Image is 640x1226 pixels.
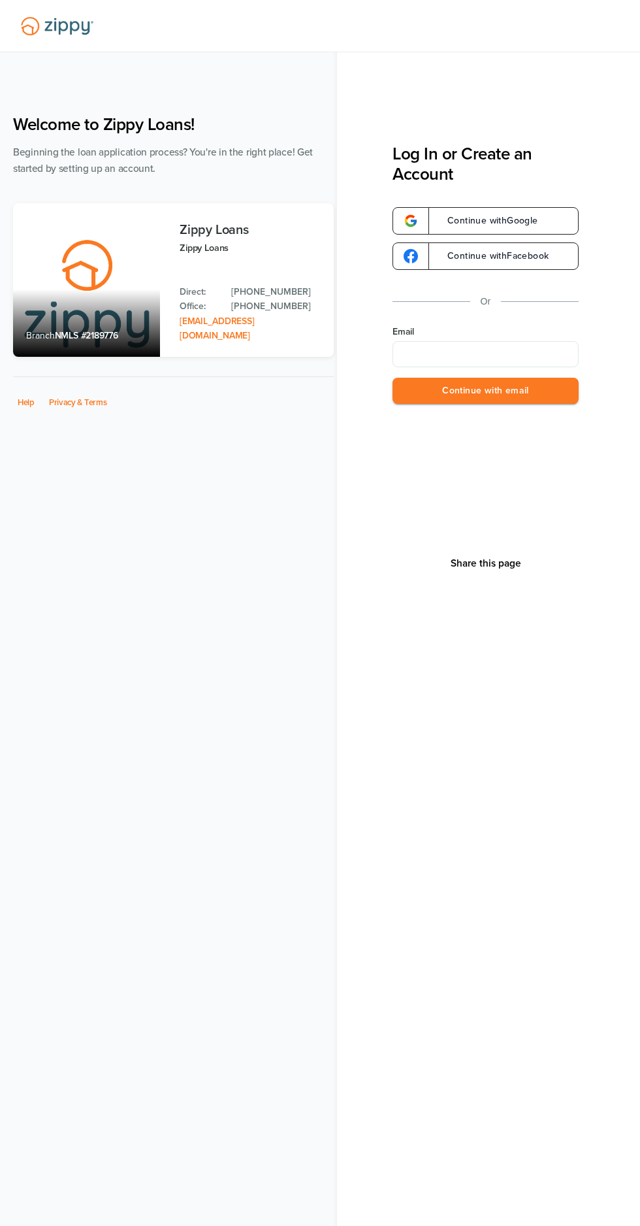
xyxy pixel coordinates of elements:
[180,285,218,299] p: Direct:
[231,299,321,314] a: Office Phone: 512-975-2947
[13,114,334,135] h1: Welcome to Zippy Loans!
[49,397,107,408] a: Privacy & Terms
[180,240,321,256] p: Zippy Loans
[18,397,35,408] a: Help
[392,325,579,339] label: Email
[180,299,218,314] p: Office:
[434,216,538,225] span: Continue with Google
[404,249,418,263] img: google-logo
[13,146,313,174] span: Beginning the loan application process? You're in the right place! Get started by setting up an a...
[231,285,321,299] a: Direct Phone: 512-975-2947
[447,557,525,570] button: Share This Page
[13,11,101,41] img: Lender Logo
[481,293,491,310] p: Or
[392,242,579,270] a: google-logoContinue withFacebook
[180,223,321,237] h3: Zippy Loans
[404,214,418,228] img: google-logo
[392,378,579,405] button: Continue with email
[180,316,254,341] a: Email Address: zippyguide@zippymh.com
[26,330,55,341] span: Branch
[392,207,579,235] a: google-logoContinue withGoogle
[392,341,579,367] input: Email Address
[55,330,118,341] span: NMLS #2189776
[434,252,549,261] span: Continue with Facebook
[392,144,579,184] h3: Log In or Create an Account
